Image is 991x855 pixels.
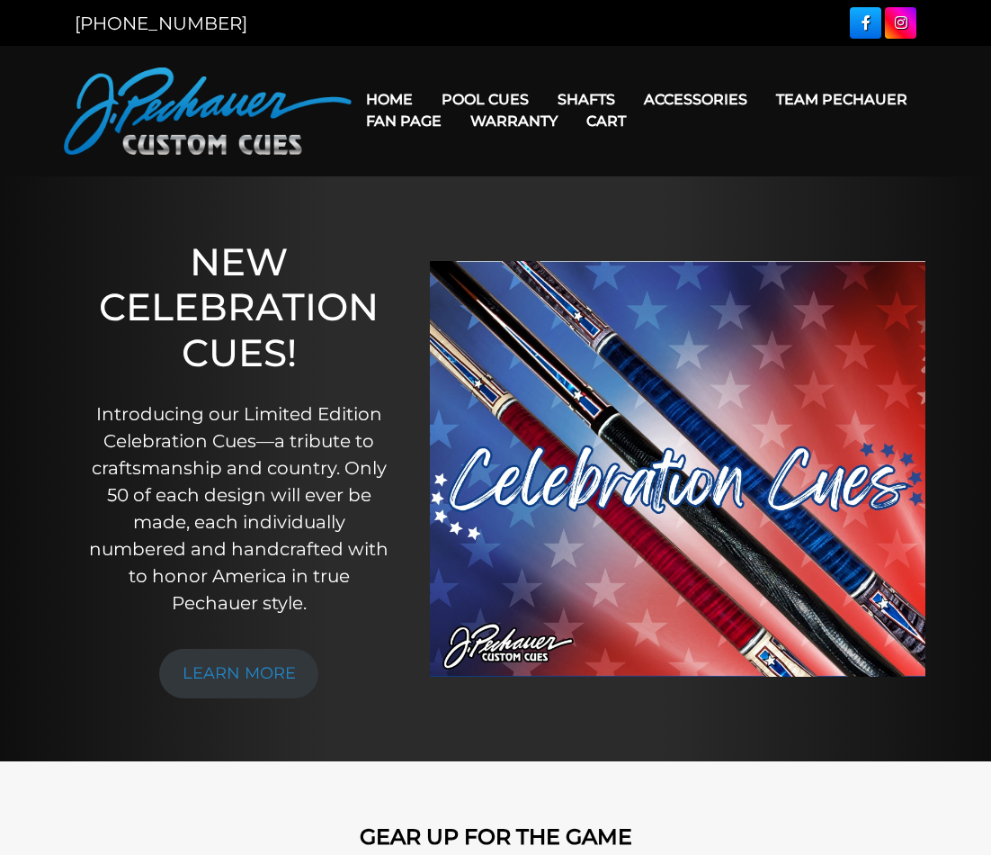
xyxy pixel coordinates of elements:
[543,76,629,122] a: Shafts
[360,823,632,850] strong: GEAR UP FOR THE GAME
[159,649,319,698] a: LEARN MORE
[762,76,922,122] a: Team Pechauer
[64,67,352,155] img: Pechauer Custom Cues
[84,400,395,616] p: Introducing our Limited Edition Celebration Cues—a tribute to craftsmanship and country. Only 50 ...
[456,98,572,144] a: Warranty
[84,239,395,375] h1: NEW CELEBRATION CUES!
[427,76,543,122] a: Pool Cues
[352,76,427,122] a: Home
[352,98,456,144] a: Fan Page
[572,98,640,144] a: Cart
[629,76,762,122] a: Accessories
[75,13,247,34] a: [PHONE_NUMBER]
